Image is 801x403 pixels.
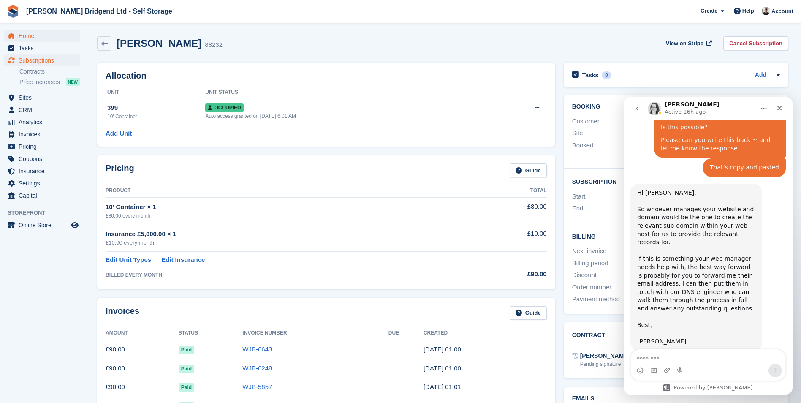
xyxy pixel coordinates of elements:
[572,177,780,185] h2: Subscription
[742,7,754,15] span: Help
[70,220,80,230] a: Preview store
[4,141,80,152] a: menu
[475,184,546,198] th: Total
[7,5,19,18] img: stora-icon-8386f47178a22dfd0bd8f6a31ec36ba5ce8667c1dd55bd0f319d3a0aa187defe.svg
[723,36,788,50] a: Cancel Subscription
[242,383,272,390] a: WJB-5857
[106,255,151,265] a: Edit Unit Types
[4,219,80,231] a: menu
[19,190,69,201] span: Capital
[106,163,134,177] h2: Pricing
[475,197,546,224] td: £80.00
[572,103,780,110] h2: Booking
[510,163,547,177] a: Guide
[106,271,475,279] div: BILLED EVERY MONTH
[4,42,80,54] a: menu
[106,239,475,247] div: £10.00 every month
[572,270,676,280] div: Discount
[7,87,138,254] div: Hi [PERSON_NAME],So whoever manages your website and domain would be the one to create the releva...
[771,7,793,16] span: Account
[37,26,155,35] div: Is this possible?
[572,259,676,268] div: Billing period
[580,351,739,360] div: [PERSON_NAME] - StoreProtect Self Storage Agreement
[179,327,243,340] th: Status
[19,30,69,42] span: Home
[19,116,69,128] span: Analytics
[4,128,80,140] a: menu
[106,184,475,198] th: Product
[8,209,84,217] span: Storefront
[14,92,132,249] div: Hi [PERSON_NAME], So whoever manages your website and domain would be the one to create the relev...
[205,103,243,112] span: Occupied
[7,61,162,87] div: Rhys says…
[4,30,80,42] a: menu
[106,229,475,239] div: Insurance £5,000.00 × 1
[424,365,461,372] time: 2025-08-02 00:00:37 UTC
[510,306,547,320] a: Guide
[572,192,676,201] div: Start
[19,141,69,152] span: Pricing
[572,204,676,213] div: End
[572,232,780,240] h2: Billing
[582,71,599,79] h2: Tasks
[4,153,80,165] a: menu
[106,359,179,378] td: £90.00
[475,224,546,252] td: £10.00
[205,112,491,120] div: Auto access granted on [DATE] 6:01 AM
[19,54,69,66] span: Subscriptions
[19,68,80,76] a: Contracts
[106,327,179,340] th: Amount
[106,340,179,359] td: £90.00
[242,346,272,353] a: WJB-6643
[4,177,80,189] a: menu
[107,103,205,113] div: 399
[19,42,69,54] span: Tasks
[572,128,676,138] div: Site
[572,117,676,126] div: Customer
[79,61,162,80] div: That’s copy and pasted
[19,128,69,140] span: Invoices
[424,383,461,390] time: 2025-07-02 00:01:37 UTC
[475,270,546,279] div: £90.00
[19,104,69,116] span: CRM
[572,294,676,304] div: Payment method
[19,165,69,177] span: Insurance
[179,346,194,354] span: Paid
[106,202,475,212] div: 10' Container × 1
[117,38,201,49] h2: [PERSON_NAME]
[424,327,547,340] th: Created
[106,378,179,397] td: £90.00
[19,177,69,189] span: Settings
[572,331,606,345] h2: Contract
[19,77,80,87] a: Price increases NEW
[7,252,162,267] textarea: Message…
[762,7,770,15] img: Rhys Jones
[7,87,162,261] div: Catherine says…
[580,360,739,368] div: Pending signature
[663,36,714,50] a: View on Stripe
[86,66,155,75] div: That’s copy and pasted
[624,97,793,395] iframe: Intercom live chat
[4,92,80,103] a: menu
[4,165,80,177] a: menu
[701,7,717,15] span: Create
[205,40,223,50] div: 88232
[106,129,132,139] a: Add Unit
[19,78,60,86] span: Price increases
[66,78,80,86] div: NEW
[666,39,703,48] span: View on Stripe
[4,116,80,128] a: menu
[19,153,69,165] span: Coupons
[602,71,611,79] div: 0
[179,383,194,392] span: Paid
[205,86,491,99] th: Unit Status
[755,71,766,80] a: Add
[40,270,47,277] button: Upload attachment
[13,270,20,277] button: Emoji picker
